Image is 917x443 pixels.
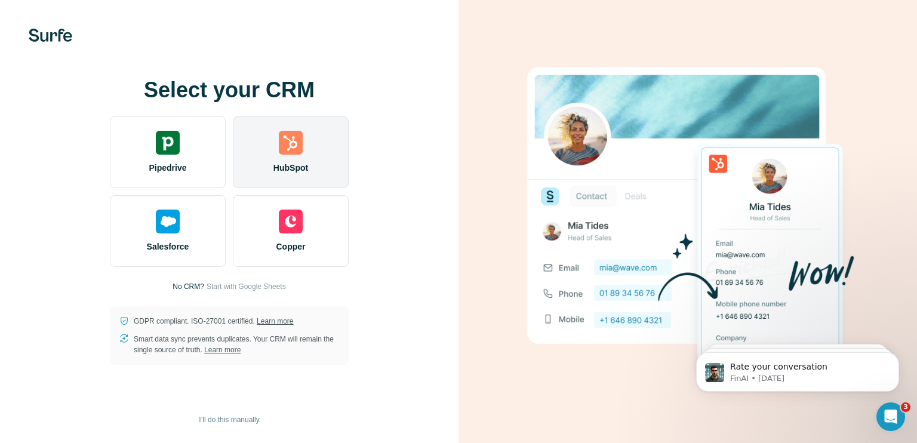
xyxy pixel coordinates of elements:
img: salesforce's logo [156,210,180,233]
iframe: Intercom notifications message [678,327,917,411]
a: Learn more [257,317,293,325]
p: No CRM? [173,281,204,292]
iframe: Intercom live chat [876,402,905,431]
img: HUBSPOT image [521,48,855,395]
img: Surfe's logo [29,29,72,42]
button: Start with Google Sheets [207,281,286,292]
button: I’ll do this manually [190,411,267,429]
span: Salesforce [147,241,189,253]
span: I’ll do this manually [199,414,259,425]
span: 3 [901,402,910,412]
img: copper's logo [279,210,303,233]
h1: Select your CRM [110,78,349,102]
img: hubspot's logo [279,131,303,155]
a: Learn more [204,346,241,354]
span: Copper [276,241,306,253]
img: pipedrive's logo [156,131,180,155]
p: Smart data sync prevents duplicates. Your CRM will remain the single source of truth. [134,334,339,355]
span: HubSpot [273,162,308,174]
p: GDPR compliant. ISO-27001 certified. [134,316,293,327]
span: Pipedrive [149,162,186,174]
